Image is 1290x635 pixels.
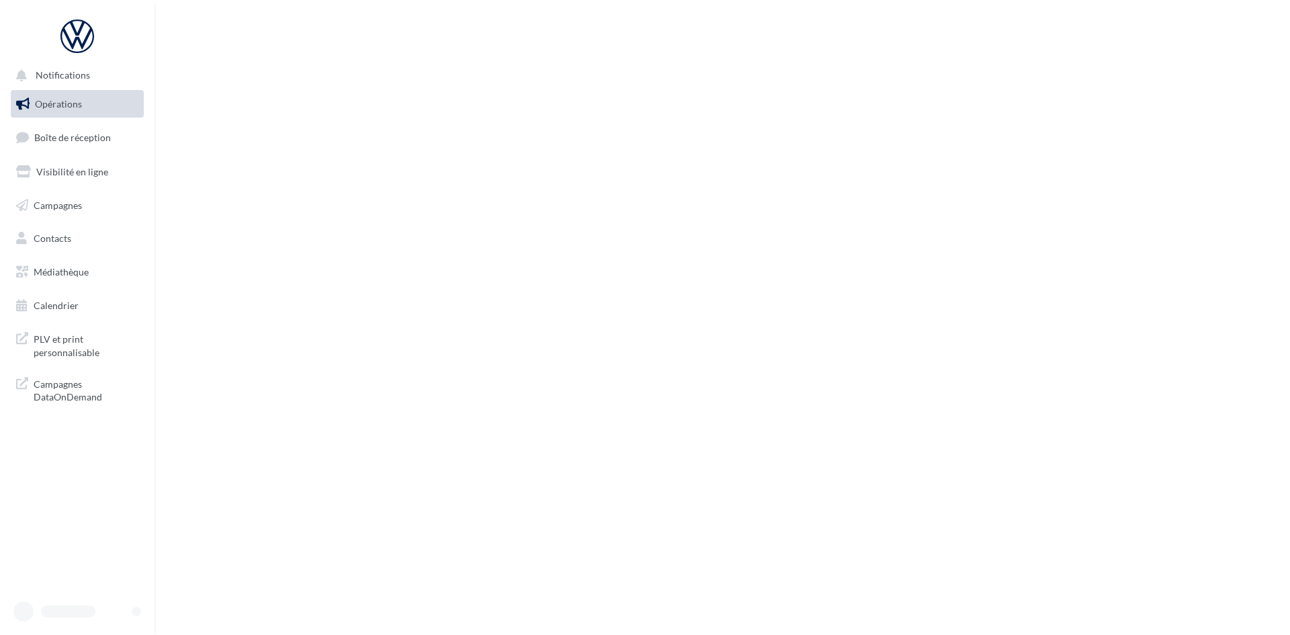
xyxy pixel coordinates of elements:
span: Calendrier [34,300,79,311]
a: Médiathèque [8,258,146,286]
a: Contacts [8,224,146,253]
a: Boîte de réception [8,123,146,152]
span: Visibilité en ligne [36,166,108,177]
a: PLV et print personnalisable [8,325,146,364]
a: Opérations [8,90,146,118]
span: Campagnes DataOnDemand [34,375,138,404]
a: Visibilité en ligne [8,158,146,186]
span: PLV et print personnalisable [34,330,138,359]
span: Contacts [34,232,71,244]
span: Opérations [35,98,82,110]
a: Calendrier [8,292,146,320]
span: Notifications [36,70,90,81]
span: Boîte de réception [34,132,111,143]
a: Campagnes DataOnDemand [8,370,146,409]
a: Campagnes [8,192,146,220]
span: Campagnes [34,199,82,210]
span: Médiathèque [34,266,89,278]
